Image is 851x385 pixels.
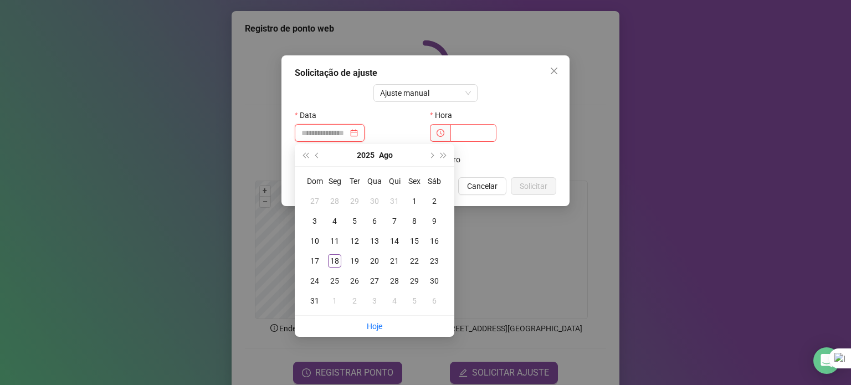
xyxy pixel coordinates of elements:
[308,234,321,248] div: 10
[325,251,345,271] td: 2025-08-18
[368,274,381,288] div: 27
[368,294,381,307] div: 3
[424,191,444,211] td: 2025-08-02
[365,191,385,211] td: 2025-07-30
[305,191,325,211] td: 2025-07-27
[325,171,345,191] th: Seg
[404,251,424,271] td: 2025-08-22
[388,274,401,288] div: 28
[404,291,424,311] td: 2025-09-05
[365,271,385,291] td: 2025-08-27
[305,171,325,191] th: Dom
[458,177,506,195] button: Cancelar
[345,231,365,251] td: 2025-08-12
[365,171,385,191] th: Qua
[325,211,345,231] td: 2025-08-04
[348,274,361,288] div: 26
[385,251,404,271] td: 2025-08-21
[404,271,424,291] td: 2025-08-29
[467,180,498,192] span: Cancelar
[368,194,381,208] div: 30
[295,66,556,80] div: Solicitação de ajuste
[365,251,385,271] td: 2025-08-20
[437,129,444,137] span: clock-circle
[428,274,441,288] div: 30
[365,231,385,251] td: 2025-08-13
[430,106,459,124] label: Hora
[428,294,441,307] div: 6
[388,234,401,248] div: 14
[388,194,401,208] div: 31
[365,211,385,231] td: 2025-08-06
[388,214,401,228] div: 7
[385,291,404,311] td: 2025-09-04
[325,291,345,311] td: 2025-09-01
[428,194,441,208] div: 2
[438,144,450,166] button: super-next-year
[328,294,341,307] div: 1
[379,144,393,166] button: month panel
[428,234,441,248] div: 16
[325,191,345,211] td: 2025-07-28
[325,271,345,291] td: 2025-08-25
[345,191,365,211] td: 2025-07-29
[424,271,444,291] td: 2025-08-30
[308,274,321,288] div: 24
[305,271,325,291] td: 2025-08-24
[424,211,444,231] td: 2025-08-09
[424,291,444,311] td: 2025-09-06
[295,106,324,124] label: Data
[404,231,424,251] td: 2025-08-15
[368,234,381,248] div: 13
[428,254,441,268] div: 23
[328,254,341,268] div: 18
[308,294,321,307] div: 31
[368,254,381,268] div: 20
[380,85,471,101] span: Ajuste manual
[325,231,345,251] td: 2025-08-11
[404,211,424,231] td: 2025-08-08
[408,274,421,288] div: 29
[305,211,325,231] td: 2025-08-03
[408,194,421,208] div: 1
[305,231,325,251] td: 2025-08-10
[385,211,404,231] td: 2025-08-07
[425,144,437,166] button: next-year
[408,234,421,248] div: 15
[308,214,321,228] div: 3
[348,294,361,307] div: 2
[328,194,341,208] div: 28
[305,251,325,271] td: 2025-08-17
[428,214,441,228] div: 9
[385,171,404,191] th: Qui
[348,214,361,228] div: 5
[308,194,321,208] div: 27
[345,271,365,291] td: 2025-08-26
[408,254,421,268] div: 22
[385,191,404,211] td: 2025-07-31
[404,171,424,191] th: Sex
[404,191,424,211] td: 2025-08-01
[388,254,401,268] div: 21
[385,271,404,291] td: 2025-08-28
[424,251,444,271] td: 2025-08-23
[368,214,381,228] div: 6
[311,144,324,166] button: prev-year
[328,234,341,248] div: 11
[511,177,556,195] button: Solicitar
[345,291,365,311] td: 2025-09-02
[424,231,444,251] td: 2025-08-16
[357,144,375,166] button: year panel
[308,254,321,268] div: 17
[345,251,365,271] td: 2025-08-19
[813,347,840,374] div: Open Intercom Messenger
[305,291,325,311] td: 2025-08-31
[408,214,421,228] div: 8
[424,171,444,191] th: Sáb
[365,291,385,311] td: 2025-09-03
[299,144,311,166] button: super-prev-year
[385,231,404,251] td: 2025-08-14
[367,322,382,331] a: Hoje
[388,294,401,307] div: 4
[345,171,365,191] th: Ter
